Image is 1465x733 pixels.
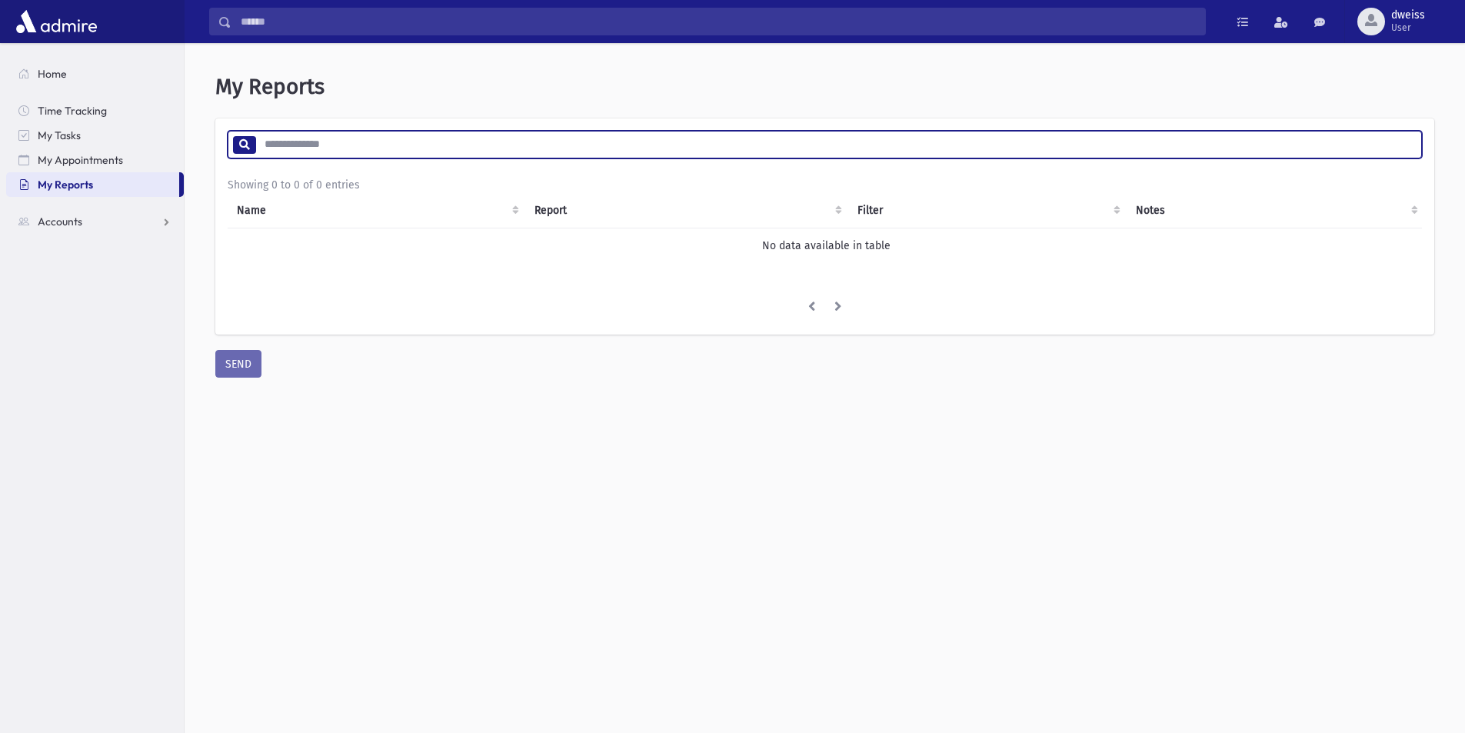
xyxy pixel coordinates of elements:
[38,128,81,142] span: My Tasks
[1391,22,1425,34] span: User
[1127,193,1424,228] th: Notes : activate to sort column ascending
[6,98,184,123] a: Time Tracking
[228,177,1422,193] div: Showing 0 to 0 of 0 entries
[215,74,325,99] span: My Reports
[38,104,107,118] span: Time Tracking
[38,215,82,228] span: Accounts
[215,350,261,378] button: SEND
[231,8,1205,35] input: Search
[6,62,184,86] a: Home
[6,209,184,234] a: Accounts
[6,123,184,148] a: My Tasks
[6,148,184,172] a: My Appointments
[6,172,179,197] a: My Reports
[38,153,123,167] span: My Appointments
[848,193,1127,228] th: Filter : activate to sort column ascending
[12,6,101,37] img: AdmirePro
[525,193,848,228] th: Report: activate to sort column ascending
[228,228,1424,263] td: No data available in table
[228,193,525,228] th: Name: activate to sort column ascending
[1391,9,1425,22] span: dweiss
[38,178,93,192] span: My Reports
[38,67,67,81] span: Home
